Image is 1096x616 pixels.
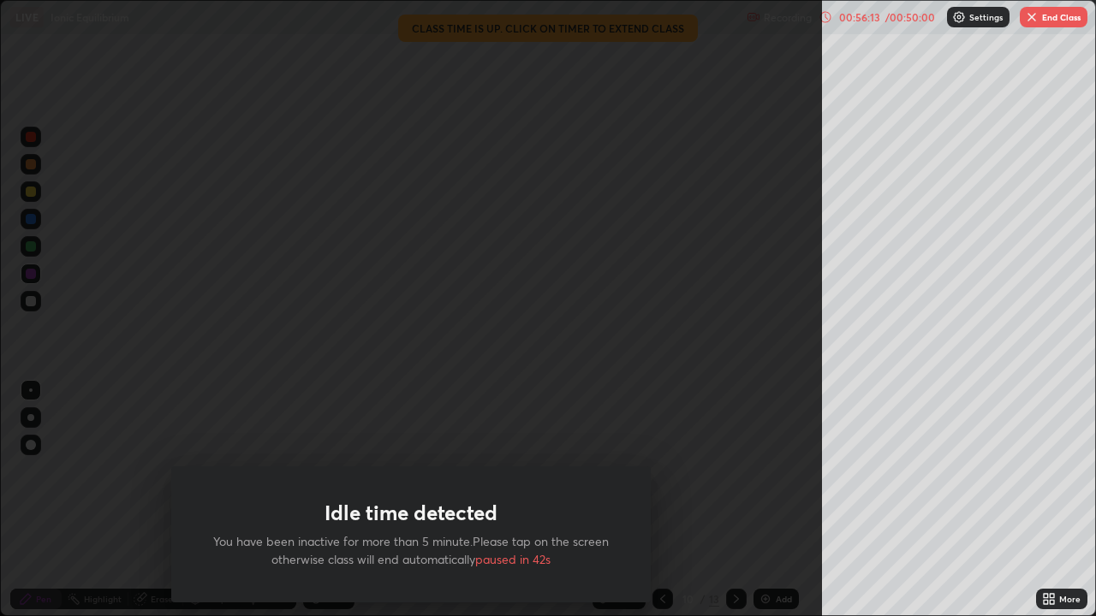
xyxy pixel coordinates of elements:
button: End Class [1020,7,1087,27]
h1: Idle time detected [325,500,497,525]
div: / 00:50:00 [884,12,937,22]
div: 00:56:13 [836,12,884,22]
img: end-class-cross [1025,10,1039,24]
div: More [1059,595,1081,603]
span: paused in 42s [475,551,551,567]
p: You have been inactive for more than 5 minute.Please tap on the screen otherwise class will end a... [212,532,610,568]
img: class-settings-icons [952,10,966,24]
p: Settings [969,13,1003,21]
